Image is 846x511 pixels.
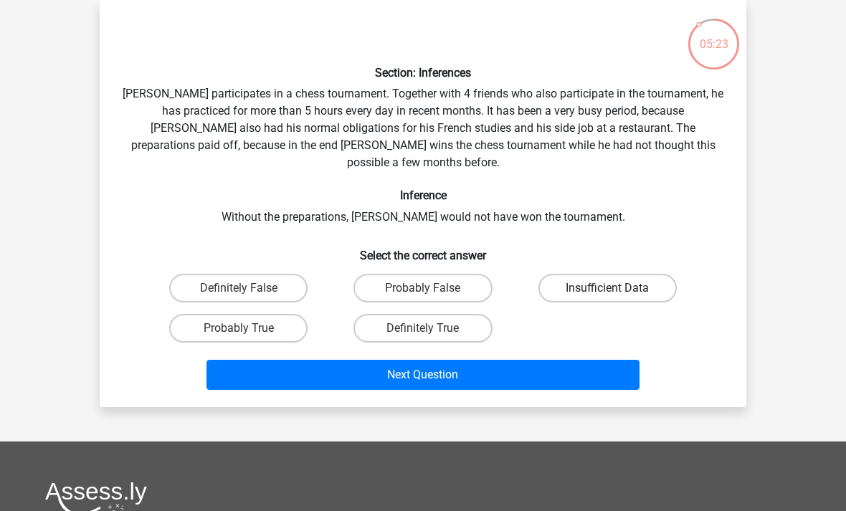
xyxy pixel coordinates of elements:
div: 05:23 [687,17,741,53]
label: Definitely True [353,314,492,343]
h6: Select the correct answer [123,237,723,262]
label: Probably True [169,314,308,343]
h6: Section: Inferences [123,66,723,80]
h6: Inference [123,188,723,202]
label: Insufficient Data [538,274,677,302]
button: Next Question [206,360,640,390]
label: Definitely False [169,274,308,302]
div: [PERSON_NAME] participates in a chess tournament. Together with 4 friends who also participate in... [105,11,741,396]
label: Probably False [353,274,492,302]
